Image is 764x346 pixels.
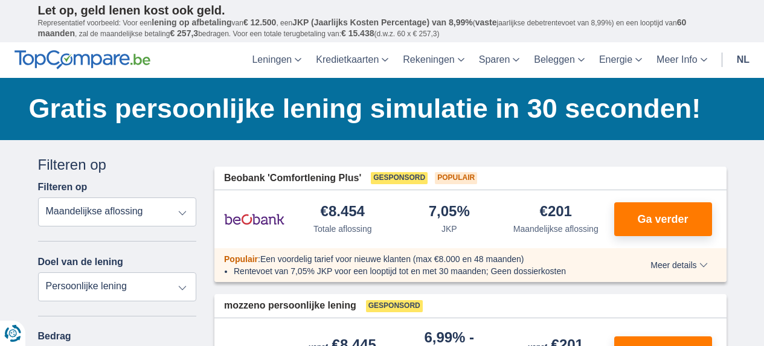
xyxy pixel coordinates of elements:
span: 60 maanden [38,18,687,38]
span: vaste [475,18,497,27]
a: nl [730,42,757,78]
span: mozzeno persoonlijke lening [224,299,356,313]
div: Totale aflossing [313,223,372,235]
p: Let op, geld lenen kost ook geld. [38,3,727,18]
div: : [214,253,616,265]
img: TopCompare [14,50,150,69]
span: € 15.438 [341,28,374,38]
span: Ga verder [637,214,688,225]
li: Rentevoet van 7,05% JKP voor een looptijd tot en met 30 maanden; Geen dossierkosten [234,265,606,277]
img: product.pl.alt Beobank [224,204,284,234]
span: JKP (Jaarlijks Kosten Percentage) van 8,99% [292,18,473,27]
a: Leningen [245,42,309,78]
span: Gesponsord [366,300,423,312]
div: €8.454 [321,204,365,220]
a: Meer Info [649,42,714,78]
h1: Gratis persoonlijke lening simulatie in 30 seconden! [29,90,727,127]
button: Ga verder [614,202,712,236]
p: Representatief voorbeeld: Voor een van , een ( jaarlijkse debetrentevoet van 8,99%) en een loopti... [38,18,727,39]
span: Beobank 'Comfortlening Plus' [224,171,361,185]
a: Sparen [472,42,527,78]
div: €201 [540,204,572,220]
label: Filteren op [38,182,88,193]
label: Bedrag [38,331,197,342]
a: Beleggen [527,42,592,78]
span: Gesponsord [371,172,428,184]
div: Filteren op [38,155,197,175]
span: Meer details [650,261,707,269]
span: € 257,3 [170,28,198,38]
span: Populair [224,254,258,264]
span: Een voordelig tarief voor nieuwe klanten (max €8.000 en 48 maanden) [260,254,524,264]
a: Rekeningen [396,42,471,78]
button: Meer details [641,260,716,270]
div: JKP [441,223,457,235]
label: Doel van de lening [38,257,123,268]
a: Energie [592,42,649,78]
span: lening op afbetaling [152,18,231,27]
div: 7,05% [429,204,470,220]
a: Kredietkaarten [309,42,396,78]
span: € 12.500 [243,18,277,27]
span: Populair [435,172,477,184]
div: Maandelijkse aflossing [513,223,599,235]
